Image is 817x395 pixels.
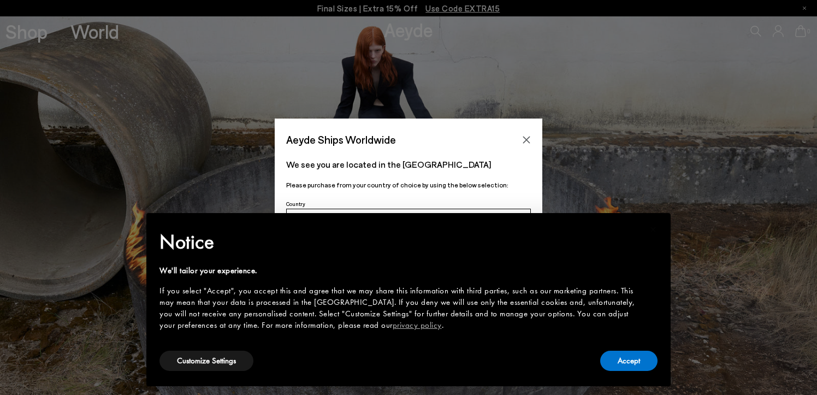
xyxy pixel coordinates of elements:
[518,132,535,148] button: Close
[159,285,640,331] div: If you select "Accept", you accept this and agree that we may share this information with third p...
[286,201,305,207] span: Country
[640,216,666,243] button: Close this notice
[286,180,531,190] p: Please purchase from your country of choice by using the below selection:
[159,265,640,276] div: We'll tailor your experience.
[159,228,640,256] h2: Notice
[600,351,658,371] button: Accept
[286,158,531,171] p: We see you are located in the [GEOGRAPHIC_DATA]
[286,130,396,149] span: Aeyde Ships Worldwide
[159,351,253,371] button: Customize Settings
[393,320,442,331] a: privacy policy
[650,221,657,238] span: ×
